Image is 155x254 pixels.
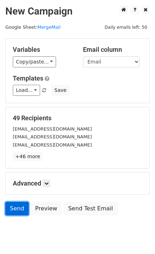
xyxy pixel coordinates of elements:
a: Send Test Email [63,202,117,215]
a: MergeMail [37,24,61,30]
a: +46 more [13,152,43,161]
h5: Advanced [13,180,142,187]
h5: Email column [83,46,143,54]
span: Daily emails left: 50 [102,23,150,31]
a: Send [5,202,29,215]
a: Copy/paste... [13,56,56,67]
small: [EMAIL_ADDRESS][DOMAIN_NAME] [13,134,92,139]
a: Daily emails left: 50 [102,24,150,30]
small: [EMAIL_ADDRESS][DOMAIN_NAME] [13,142,92,148]
a: Preview [31,202,62,215]
h5: Variables [13,46,72,54]
a: Load... [13,85,40,96]
a: Templates [13,74,43,82]
h5: 49 Recipients [13,114,142,122]
small: [EMAIL_ADDRESS][DOMAIN_NAME] [13,126,92,132]
iframe: Chat Widget [120,220,155,254]
button: Save [51,85,70,96]
small: Google Sheet: [5,24,61,30]
h2: New Campaign [5,5,150,17]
